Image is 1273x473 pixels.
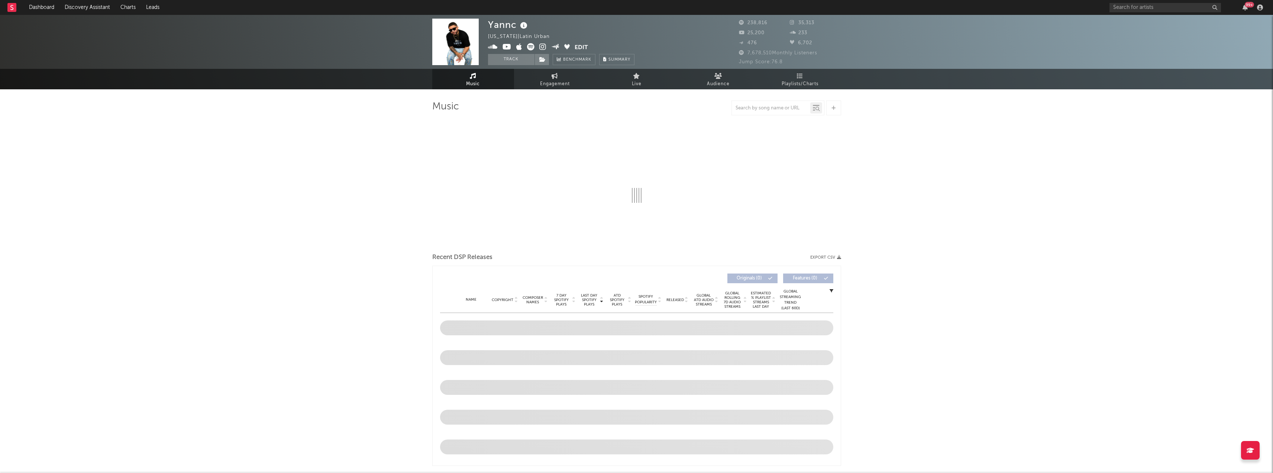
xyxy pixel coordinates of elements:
button: Track [488,54,534,65]
span: Jump Score: 76.8 [739,60,783,64]
button: Export CSV [810,255,841,260]
span: 25,200 [739,31,765,35]
span: Originals ( 0 ) [732,276,766,281]
input: Search by song name or URL [732,105,810,111]
span: Global ATD Audio Streams [694,293,714,307]
span: Last Day Spotify Plays [579,293,599,307]
button: Summary [599,54,634,65]
span: Estimated % Playlist Streams Last Day [751,291,771,309]
div: [US_STATE] | Latin Urban [488,32,558,41]
div: Yannc [488,19,529,31]
span: Features ( 0 ) [788,276,822,281]
button: Originals(0) [727,274,778,283]
span: 476 [739,41,757,45]
span: Benchmark [563,55,591,64]
span: Composer Names [522,295,543,304]
span: Engagement [540,80,570,89]
span: ATD Spotify Plays [607,293,627,307]
span: 7,678,510 Monthly Listeners [739,51,817,55]
a: Engagement [514,69,596,89]
span: 7 Day Spotify Plays [552,293,571,307]
span: Recent DSP Releases [432,253,492,262]
span: Playlists/Charts [782,80,818,89]
span: Released [666,298,684,302]
button: 99+ [1243,4,1248,10]
span: Global Rolling 7D Audio Streams [722,291,743,309]
a: Benchmark [553,54,595,65]
a: Audience [678,69,759,89]
span: Spotify Popularity [635,294,657,305]
span: Audience [707,80,730,89]
span: Music [466,80,480,89]
button: Edit [575,43,588,52]
span: 35,313 [790,20,814,25]
span: 238,816 [739,20,768,25]
span: 6,702 [790,41,812,45]
span: Live [632,80,642,89]
div: 99 + [1245,2,1254,7]
a: Music [432,69,514,89]
div: Global Streaming Trend (Last 60D) [779,289,802,311]
span: Summary [608,58,630,62]
div: Name [455,297,488,303]
span: Copyright [492,298,513,302]
a: Live [596,69,678,89]
a: Playlists/Charts [759,69,841,89]
input: Search for artists [1109,3,1221,12]
button: Features(0) [783,274,833,283]
span: 233 [790,31,807,35]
